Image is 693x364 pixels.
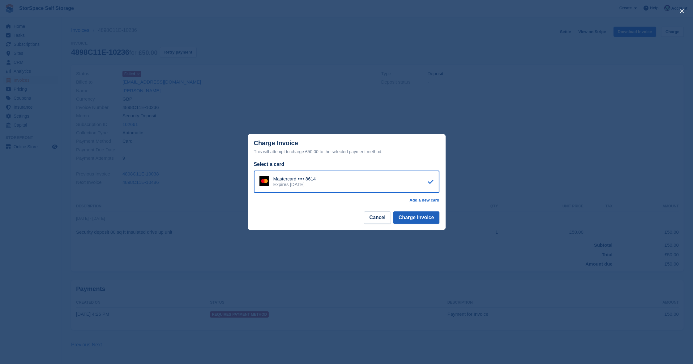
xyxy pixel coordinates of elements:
div: Select a card [254,161,439,168]
div: Charge Invoice [254,140,439,155]
div: This will attempt to charge £50.00 to the selected payment method. [254,148,439,155]
button: close [677,6,687,16]
button: Charge Invoice [393,211,439,224]
div: Expires [DATE] [273,182,316,187]
div: Mastercard •••• 8614 [273,176,316,182]
img: Mastercard Logo [259,176,269,186]
a: Add a new card [409,198,439,203]
button: Cancel [364,211,391,224]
